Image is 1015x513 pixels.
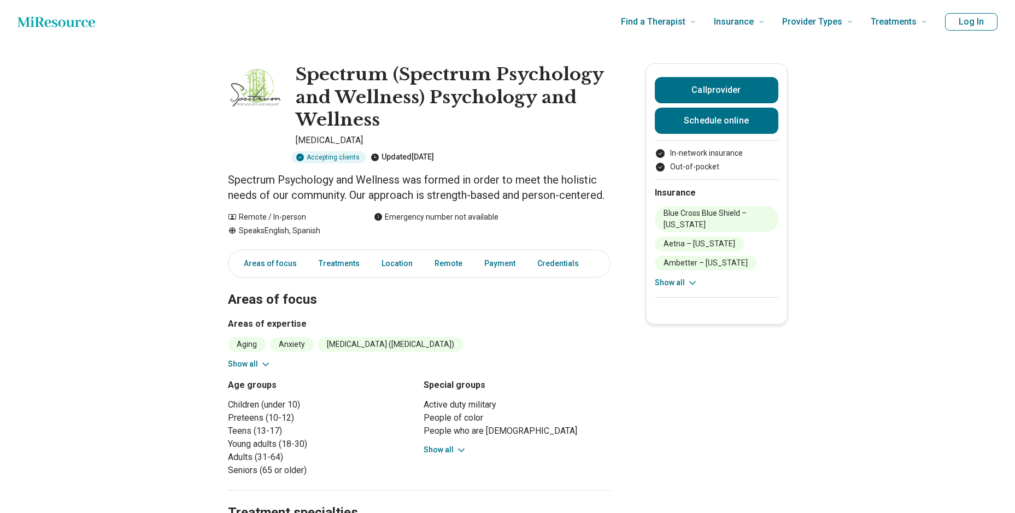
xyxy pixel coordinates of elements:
[945,13,998,31] button: Log In
[228,172,611,203] p: Spectrum Psychology and Wellness was formed in order to meet the holistic needs of our community....
[228,337,266,352] li: Aging
[714,14,754,30] span: Insurance
[228,63,283,118] img: Spectrum Psychology and Wellness, Psychologist
[655,161,778,173] li: Out-of-pocket
[782,14,842,30] span: Provider Types
[228,358,271,370] button: Show all
[228,225,352,237] div: Speaks English, Spanish
[375,252,419,275] a: Location
[424,424,611,438] li: People who are [DEMOGRAPHIC_DATA]
[296,63,611,132] h1: Spectrum (Spectrum Psychology and Wellness) Psychology and Wellness
[655,108,778,134] a: Schedule online
[228,424,415,438] li: Teens (13-17)
[228,464,415,477] li: Seniors (65 or older)
[655,148,778,173] ul: Payment options
[424,444,467,456] button: Show all
[228,379,415,392] h3: Age groups
[655,77,778,103] button: Callprovider
[424,398,611,411] li: Active duty military
[424,411,611,424] li: People of color
[424,379,611,392] h3: Special groups
[228,438,415,451] li: Young adults (18-30)
[312,252,366,275] a: Treatments
[478,252,522,275] a: Payment
[374,211,498,223] div: Emergency number not available
[621,14,685,30] span: Find a Therapist
[291,151,366,163] div: Accepting clients
[231,252,303,275] a: Areas of focus
[228,211,352,223] div: Remote / In-person
[228,398,415,411] li: Children (under 10)
[270,337,314,352] li: Anxiety
[655,277,698,288] button: Show all
[371,151,434,163] div: Updated [DATE]
[228,451,415,464] li: Adults (31-64)
[428,252,469,275] a: Remote
[318,337,463,352] li: [MEDICAL_DATA] ([MEDICAL_DATA])
[296,134,611,147] p: [MEDICAL_DATA]
[228,264,611,309] h2: Areas of focus
[17,11,95,33] a: Home page
[655,256,756,270] li: Ambetter – [US_STATE]
[655,237,744,251] li: Aetna – [US_STATE]
[655,148,778,159] li: In-network insurance
[531,252,592,275] a: Credentials
[871,14,917,30] span: Treatments
[655,206,778,232] li: Blue Cross Blue Shield – [US_STATE]
[228,411,415,424] li: Preteens (10-12)
[655,186,778,199] h2: Insurance
[228,317,611,331] h3: Areas of expertise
